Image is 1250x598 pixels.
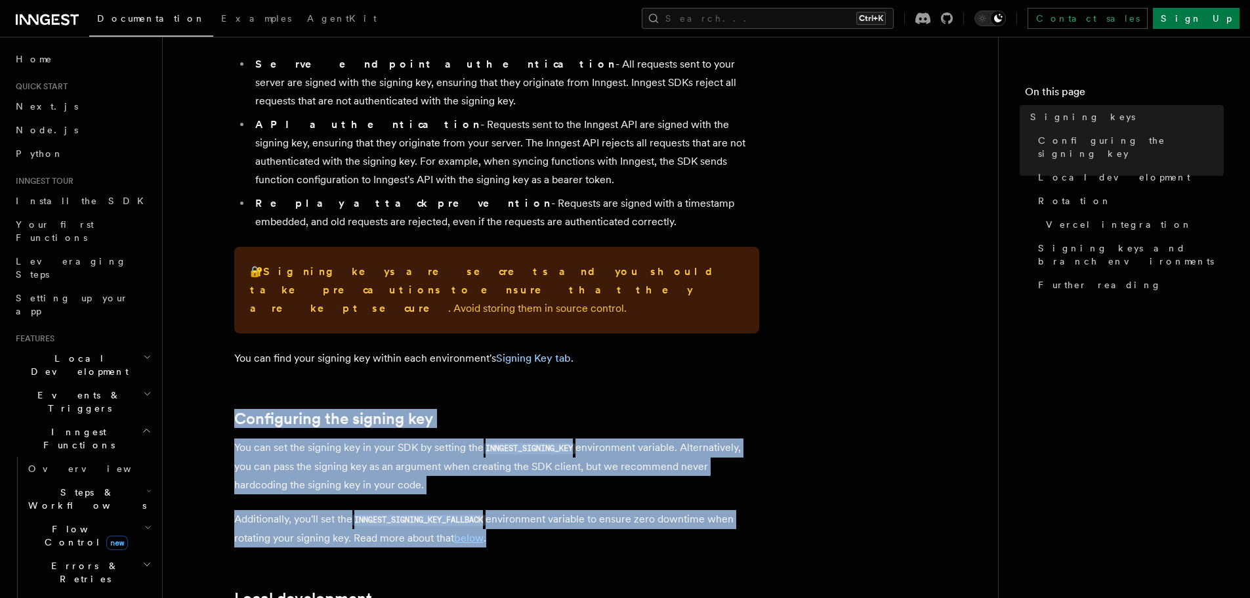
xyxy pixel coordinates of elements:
button: Search...Ctrl+K [642,8,894,29]
button: Toggle dark mode [974,11,1006,26]
span: Local Development [10,352,143,378]
button: Errors & Retries [23,554,154,591]
strong: Serve endpoint authentication [255,58,615,70]
a: Your first Functions [10,213,154,249]
code: INNGEST_SIGNING_KEY [484,443,575,454]
span: Events & Triggers [10,389,143,415]
span: Examples [221,13,291,24]
a: Further reading [1033,273,1224,297]
button: Steps & Workflows [23,481,154,517]
span: Rotation [1038,194,1112,207]
a: Leveraging Steps [10,249,154,286]
span: new [106,536,128,550]
span: Flow Control [23,523,144,549]
button: Events & Triggers [10,383,154,420]
h4: On this page [1025,84,1224,105]
li: - Requests are signed with a timestamp embedded, and old requests are rejected, even if the reque... [251,194,759,231]
p: You can set the signing key in your SDK by setting the environment variable. Alternatively, you c... [234,438,759,494]
span: Python [16,148,64,159]
button: Flow Controlnew [23,517,154,554]
a: Home [10,47,154,71]
a: Python [10,142,154,165]
span: Signing keys [1030,110,1135,123]
a: AgentKit [299,4,385,35]
a: Configuring the signing key [234,410,433,428]
a: below [454,532,484,544]
a: Signing keys and branch environments [1033,236,1224,273]
a: Install the SDK [10,189,154,213]
p: Additionally, you'll set the environment variable to ensure zero downtime when rotating your sign... [234,510,759,547]
span: Home [16,53,52,66]
a: Configuring the signing key [1033,129,1224,165]
span: Setting up your app [16,293,129,316]
strong: API authentication [255,118,480,131]
span: Your first Functions [16,219,94,243]
span: Documentation [97,13,205,24]
button: Local Development [10,347,154,383]
span: Install the SDK [16,196,152,206]
span: Node.js [16,125,78,135]
li: - Requests sent to the Inngest API are signed with the signing key, ensuring that they originate ... [251,116,759,189]
span: Overview [28,463,163,474]
kbd: Ctrl+K [856,12,886,25]
strong: Signing keys are secrets and you should take precautions to ensure that they are kept secure [250,265,723,314]
span: Local development [1038,171,1190,184]
p: 🔐 . Avoid storing them in source control. [250,263,743,318]
a: Vercel integration [1041,213,1224,236]
a: Overview [23,457,154,481]
span: Errors & Retries [23,559,142,586]
span: Inngest tour [10,176,73,186]
span: Signing keys and branch environments [1038,242,1224,268]
span: Vercel integration [1046,218,1192,231]
a: Signing keys [1025,105,1224,129]
span: Features [10,333,54,344]
span: Next.js [16,101,78,112]
li: - All requests sent to your server are signed with the signing key, ensuring that they originate ... [251,55,759,110]
button: Inngest Functions [10,420,154,457]
a: Rotation [1033,189,1224,213]
code: INNGEST_SIGNING_KEY_FALLBACK [352,515,486,526]
span: Leveraging Steps [16,256,127,280]
a: Signing Key tab [496,352,571,364]
span: AgentKit [307,13,377,24]
a: Next.js [10,95,154,118]
a: Local development [1033,165,1224,189]
strong: Replay attack prevention [255,197,551,209]
a: Contact sales [1028,8,1148,29]
span: Inngest Functions [10,425,142,452]
a: Sign Up [1153,8,1240,29]
a: Examples [213,4,299,35]
span: Further reading [1038,278,1161,291]
span: Steps & Workflows [23,486,146,512]
span: Quick start [10,81,68,92]
span: Configuring the signing key [1038,134,1224,160]
a: Node.js [10,118,154,142]
p: You can find your signing key within each environment's . [234,349,759,368]
a: Documentation [89,4,213,37]
a: Setting up your app [10,286,154,323]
